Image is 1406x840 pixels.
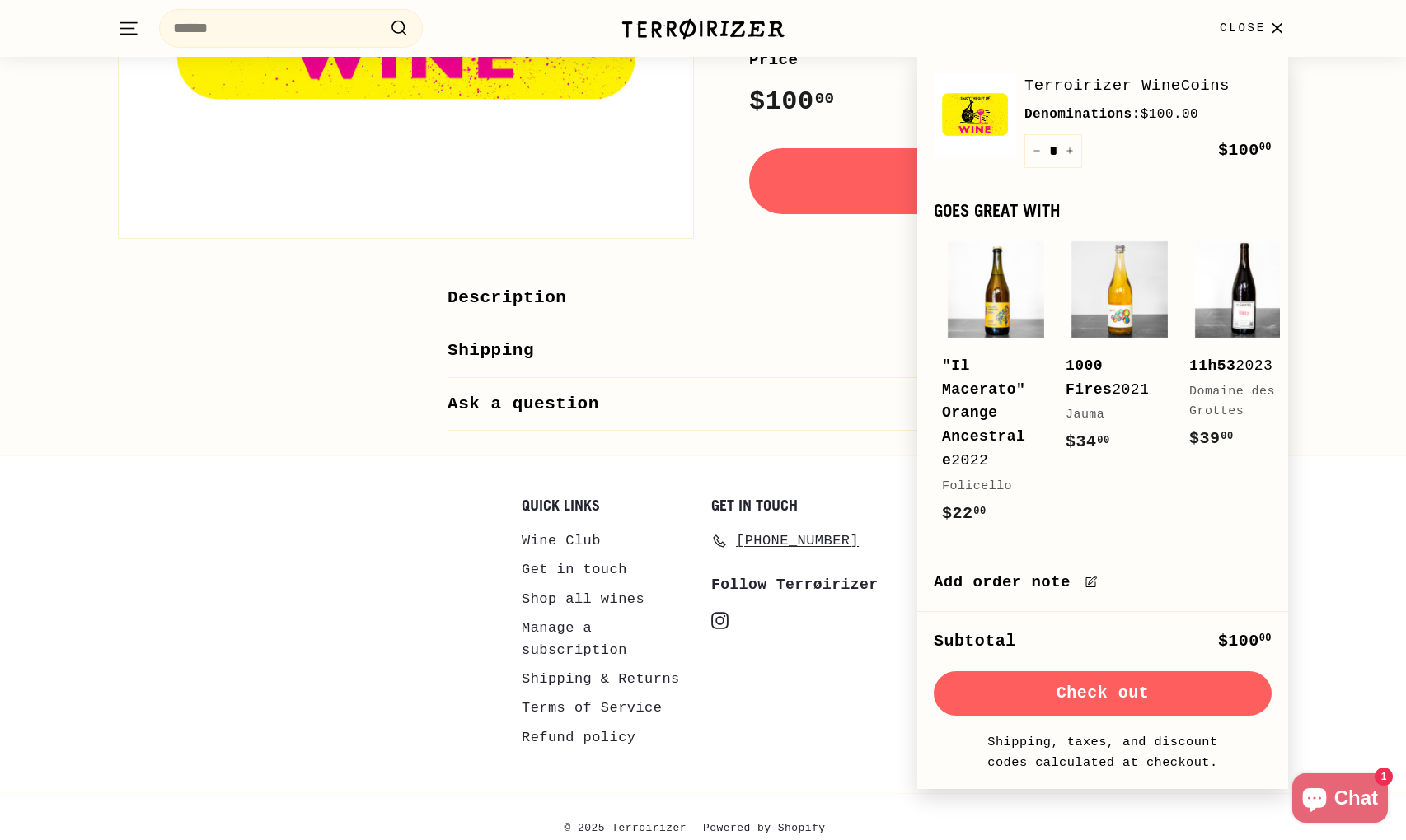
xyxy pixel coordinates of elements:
[1220,19,1266,37] span: Close
[711,497,884,514] h2: Get in touch
[1066,354,1156,402] div: 2021
[1189,382,1280,422] div: Domaine des Grottes
[522,693,662,722] a: Terms of Service
[711,573,884,597] div: Follow Terrøirizer
[934,671,1272,716] button: Check out
[703,819,842,839] a: Powered by Shopify
[1287,773,1393,827] inbox-online-store-chat: Shopify online store chat
[1189,357,1235,374] b: 11h53
[736,530,859,552] span: [PHONE_NUMBER]
[1189,236,1296,468] a: 11h532023Domaine des Grottes
[1259,142,1272,153] sup: 00
[1221,431,1233,442] sup: 00
[983,732,1222,772] small: Shipping, taxes, and discount codes calculated at checkout.
[942,504,987,523] span: $22
[942,477,1033,497] div: Folicello
[1210,4,1298,53] button: Close
[1024,107,1141,122] span: Denominations:
[1259,632,1272,644] sup: 00
[934,570,1272,595] label: Add order note
[1189,429,1234,448] span: $39
[934,201,1272,220] div: Goes great with
[1218,628,1272,655] div: $100
[522,585,644,614] a: Shop all wines
[1066,432,1110,451] span: $34
[1024,105,1272,126] div: $100.00
[934,628,1016,655] div: Subtotal
[564,819,703,839] span: © 2025 Terroirizer
[1057,134,1082,168] button: Increase item quantity by one
[1024,73,1272,98] a: Terroirizer WineCoins
[448,324,958,378] button: Shipping
[448,378,958,432] button: Ask a question
[1066,405,1156,425] div: Jauma
[448,272,958,325] button: Description
[1189,354,1280,378] div: 2023
[749,148,1288,214] button: Add to cart
[522,555,627,584] a: Get in touch
[522,614,695,665] a: Manage a subscription
[1097,435,1109,446] sup: 00
[1024,134,1049,168] button: Reduce item quantity by one
[522,497,695,514] h2: Quick links
[942,354,1033,473] div: 2022
[522,526,601,555] a: Wine Club
[815,90,835,108] sup: 00
[942,357,1025,469] b: "Il Macerato" Orange Ancestrale
[749,48,1288,72] label: Price
[934,73,1016,156] img: Terroirizer WineCoins
[1066,236,1173,472] a: 1000 Fires2021Jauma
[522,665,680,693] a: Shipping & Returns
[973,506,986,517] sup: 00
[522,723,635,752] a: Refund policy
[1066,357,1112,398] b: 1000 Fires
[942,236,1049,543] a: "Il Macerato" Orange Ancestrale2022Folicello
[1218,141,1272,160] span: $100
[711,526,859,555] a: [PHONE_NUMBER]
[749,86,835,117] span: $100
